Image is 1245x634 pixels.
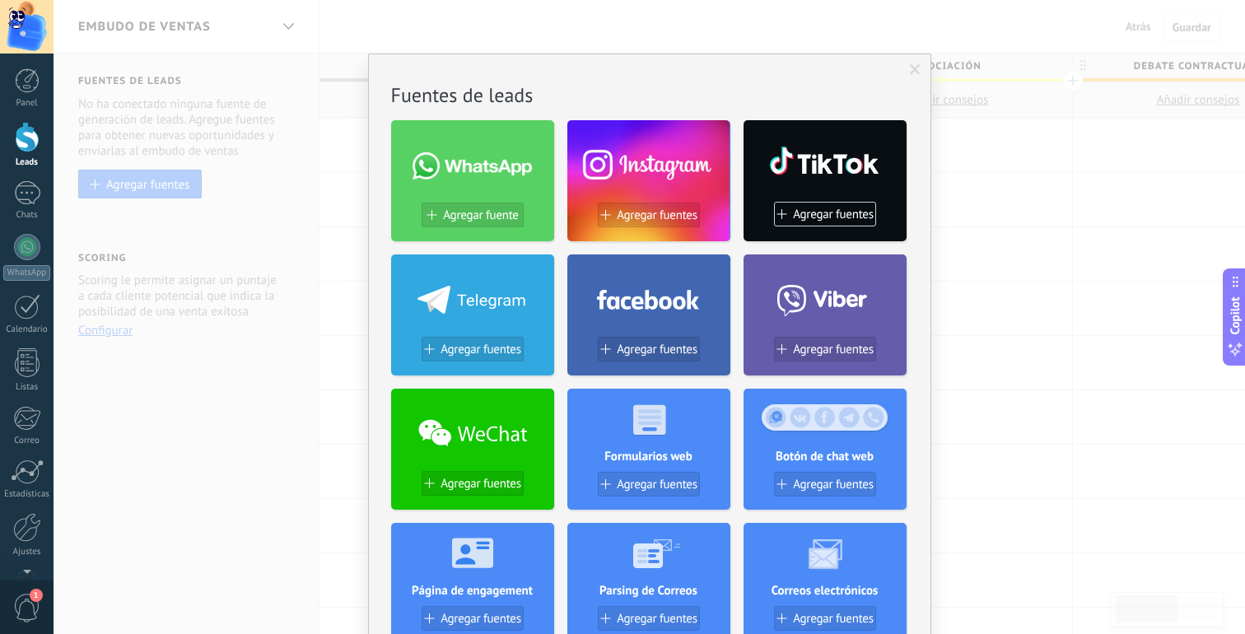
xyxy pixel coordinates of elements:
span: Agregar fuentes [617,478,697,492]
button: Agregar fuente [422,203,524,227]
button: Agregar fuentes [774,472,876,496]
span: Agregar fuentes [617,208,697,222]
span: Agregar fuentes [793,207,874,221]
h4: Formularios web [567,449,730,464]
button: Agregar fuentes [598,606,700,631]
div: Calendario [3,324,51,335]
span: Agregar fuente [443,208,518,222]
div: Panel [3,98,51,109]
h4: Correos electrónicos [744,583,907,599]
div: Chats [3,210,51,221]
span: Agregar fuentes [793,612,874,626]
span: Agregar fuentes [441,343,521,357]
button: Agregar fuentes [774,337,876,361]
span: 1 [30,589,43,602]
button: Agregar fuentes [774,606,876,631]
div: Listas [3,382,51,393]
span: Copilot [1227,297,1243,335]
button: Agregar fuentes [774,202,876,226]
button: Agregar fuentes [598,337,700,361]
button: Agregar fuentes [422,337,524,361]
button: Agregar fuentes [422,471,524,496]
h4: Página de engagement [391,583,554,599]
h4: Parsing de Correos [567,583,730,599]
button: Agregar fuentes [598,472,700,496]
span: Agregar fuentes [793,478,874,492]
span: Agregar fuentes [441,477,521,491]
span: Agregar fuentes [617,343,697,357]
button: Agregar fuentes [598,203,700,227]
div: Leads [3,157,51,168]
div: Estadísticas [3,489,51,500]
div: WhatsApp [3,265,50,281]
h2: Fuentes de leads [391,82,908,108]
h4: Botón de chat web [744,449,907,464]
button: Agregar fuentes [422,606,524,631]
div: Correo [3,436,51,446]
span: Agregar fuentes [793,343,874,357]
div: Ajustes [3,547,51,557]
span: Agregar fuentes [617,612,697,626]
span: Agregar fuentes [441,612,521,626]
